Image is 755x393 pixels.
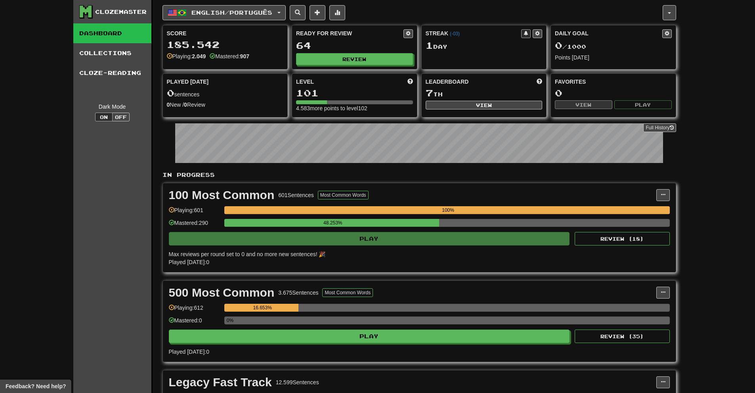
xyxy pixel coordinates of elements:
[278,289,318,297] div: 3.675 Sentences
[643,123,676,132] a: Full History
[169,376,272,388] div: Legacy Fast Track
[167,29,284,37] div: Score
[167,88,284,98] div: sentences
[192,53,206,59] strong: 2.049
[95,113,113,121] button: On
[537,78,542,86] span: This week in points, UTC
[426,87,433,98] span: 7
[296,53,413,65] button: Review
[276,378,319,386] div: 12.599 Sentences
[169,250,665,258] div: Max reviews per round set to 0 and no more new sentences! 🎉
[426,29,522,37] div: Streak
[426,88,543,98] div: th
[79,103,145,111] div: Dark Mode
[555,40,562,51] span: 0
[296,40,413,50] div: 64
[614,100,672,109] button: Play
[169,206,220,219] div: Playing: 601
[169,330,570,343] button: Play
[278,191,314,199] div: 601 Sentences
[73,43,151,63] a: Collections
[169,259,209,265] span: Played [DATE]: 0
[575,330,670,343] button: Review (35)
[555,88,672,98] div: 0
[296,88,413,98] div: 101
[73,23,151,43] a: Dashboard
[407,78,413,86] span: Score more points to level up
[426,101,543,109] button: View
[167,102,170,108] strong: 0
[426,40,543,51] div: Day
[167,52,206,60] div: Playing:
[450,31,460,36] a: (-03)
[184,102,187,108] strong: 0
[310,5,325,20] button: Add sentence to collection
[227,304,298,312] div: 16.653%
[290,5,306,20] button: Search sentences
[210,52,249,60] div: Mastered:
[555,54,672,61] div: Points [DATE]
[329,5,345,20] button: More stats
[169,287,275,299] div: 500 Most Common
[167,87,174,98] span: 0
[426,78,469,86] span: Leaderboard
[169,349,209,355] span: Played [DATE]: 0
[555,29,662,38] div: Daily Goal
[555,78,672,86] div: Favorites
[169,304,220,317] div: Playing: 612
[191,9,272,16] span: English / Português
[227,219,439,227] div: 48.253%
[169,232,570,245] button: Play
[95,8,147,16] div: Clozemaster
[169,189,275,201] div: 100 Most Common
[227,206,670,214] div: 100%
[322,288,373,297] button: Most Common Words
[6,382,66,390] span: Open feedback widget
[73,63,151,83] a: Cloze-Reading
[296,78,314,86] span: Level
[167,101,284,109] div: New / Review
[555,43,586,50] span: / 1000
[555,100,612,109] button: View
[169,316,220,330] div: Mastered: 0
[167,40,284,50] div: 185.542
[162,171,676,179] p: In Progress
[426,40,433,51] span: 1
[296,29,403,37] div: Ready for Review
[575,232,670,245] button: Review (18)
[162,5,286,20] button: English/Português
[296,104,413,112] div: 4.583 more points to level 102
[169,219,220,232] div: Mastered: 290
[167,78,209,86] span: Played [DATE]
[112,113,130,121] button: Off
[318,191,369,199] button: Most Common Words
[240,53,249,59] strong: 907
